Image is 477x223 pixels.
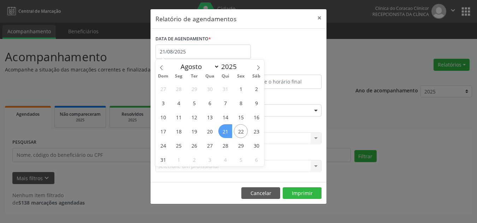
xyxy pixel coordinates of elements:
[218,82,232,96] span: Julho 31, 2025
[155,45,251,59] input: Selecione uma data ou intervalo
[249,96,263,110] span: Agosto 9, 2025
[156,96,170,110] span: Agosto 3, 2025
[172,82,185,96] span: Julho 28, 2025
[156,153,170,166] span: Agosto 31, 2025
[187,153,201,166] span: Setembro 2, 2025
[234,82,248,96] span: Agosto 1, 2025
[218,74,233,79] span: Qui
[203,138,217,152] span: Agosto 27, 2025
[187,82,201,96] span: Julho 29, 2025
[249,110,263,124] span: Agosto 16, 2025
[187,110,201,124] span: Agosto 12, 2025
[156,110,170,124] span: Agosto 10, 2025
[155,14,236,23] h5: Relatório de agendamentos
[203,153,217,166] span: Setembro 3, 2025
[172,110,185,124] span: Agosto 11, 2025
[249,153,263,166] span: Setembro 6, 2025
[203,110,217,124] span: Agosto 13, 2025
[234,110,248,124] span: Agosto 15, 2025
[155,34,211,45] label: DATA DE AGENDAMENTO
[172,124,185,138] span: Agosto 18, 2025
[218,153,232,166] span: Setembro 4, 2025
[234,153,248,166] span: Setembro 5, 2025
[218,138,232,152] span: Agosto 28, 2025
[156,138,170,152] span: Agosto 24, 2025
[234,96,248,110] span: Agosto 8, 2025
[241,187,280,199] button: Cancelar
[218,124,232,138] span: Agosto 21, 2025
[234,124,248,138] span: Agosto 22, 2025
[187,138,201,152] span: Agosto 26, 2025
[249,138,263,152] span: Agosto 30, 2025
[249,74,264,79] span: Sáb
[172,138,185,152] span: Agosto 25, 2025
[203,82,217,96] span: Julho 30, 2025
[249,124,263,138] span: Agosto 23, 2025
[156,82,170,96] span: Julho 27, 2025
[233,74,249,79] span: Sex
[283,187,322,199] button: Imprimir
[240,75,322,89] input: Selecione o horário final
[312,9,326,27] button: Close
[203,124,217,138] span: Agosto 20, 2025
[171,74,187,79] span: Seg
[234,138,248,152] span: Agosto 29, 2025
[172,96,185,110] span: Agosto 4, 2025
[187,124,201,138] span: Agosto 19, 2025
[172,153,185,166] span: Setembro 1, 2025
[187,74,202,79] span: Ter
[218,110,232,124] span: Agosto 14, 2025
[240,64,322,75] label: ATÉ
[249,82,263,96] span: Agosto 2, 2025
[155,74,171,79] span: Dom
[187,96,201,110] span: Agosto 5, 2025
[202,74,218,79] span: Qua
[156,124,170,138] span: Agosto 17, 2025
[218,96,232,110] span: Agosto 7, 2025
[177,62,219,72] select: Month
[219,62,243,71] input: Year
[203,96,217,110] span: Agosto 6, 2025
